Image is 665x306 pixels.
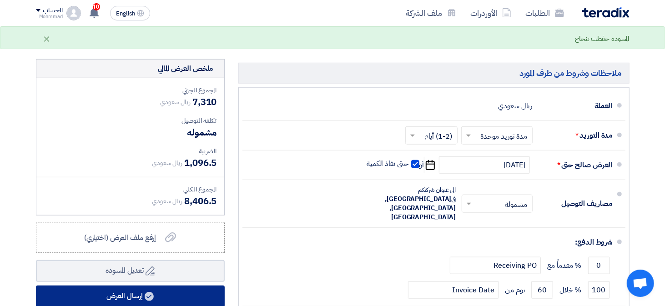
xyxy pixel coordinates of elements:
[184,156,217,170] span: 1,096.5
[450,257,541,274] input: payment-term-2
[152,196,182,206] span: ريال سعودي
[399,2,463,24] a: ملف الشركة
[356,186,456,222] div: الى عنوان شركتكم في
[187,125,217,139] span: مشموله
[588,257,610,274] input: payment-term-1
[463,2,519,24] a: الأوردرات
[66,6,81,20] img: profile_test.png
[84,232,156,243] span: إرفع ملف العرض (اختياري)
[110,6,150,20] button: English
[385,194,456,222] span: [GEOGRAPHIC_DATA], [GEOGRAPHIC_DATA], [GEOGRAPHIC_DATA]
[540,193,613,215] div: مصاريف التوصيل
[519,2,571,24] a: الطلبات
[588,281,610,299] input: payment-term-2
[582,7,630,18] img: Teradix logo
[36,260,225,282] button: تعديل المسوده
[43,7,63,15] div: الحساب
[540,154,613,176] div: العرض صالح حتى
[160,97,191,107] span: ريال سعودي
[44,85,217,95] div: المجموع الجزئي
[505,286,525,295] span: يوم من
[93,3,100,10] span: 10
[158,63,213,74] div: ملخص العرض المالي
[575,34,629,44] div: المسوده حفظت بنجاح
[36,14,63,19] div: Mohmmad
[540,95,613,117] div: العملة
[44,116,217,125] div: تكلفه التوصيل
[547,261,581,270] span: % مقدماً مع
[238,63,630,83] h5: ملاحظات وشروط من طرف المورد
[43,33,51,44] div: ×
[184,194,217,208] span: 8,406.5
[559,286,582,295] span: % خلال
[439,156,530,174] input: سنة-شهر-يوم
[531,281,553,299] input: payment-term-2
[257,231,613,253] div: شروط الدفع:
[44,185,217,194] div: المجموع الكلي
[540,125,613,146] div: مدة التوريد
[498,97,532,115] div: ريال سعودي
[116,10,135,17] span: English
[152,158,182,168] span: ريال سعودي
[627,270,654,297] div: دردشة مفتوحة
[419,161,424,170] span: أو
[408,281,499,299] input: payment-term-2
[192,95,217,109] span: 7,310
[44,146,217,156] div: الضريبة
[367,159,419,168] label: حتى نفاذ الكمية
